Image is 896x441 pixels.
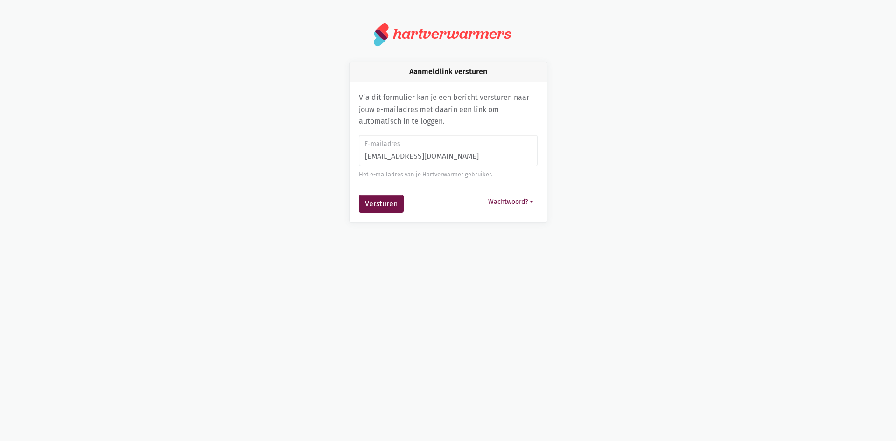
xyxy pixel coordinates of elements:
[359,195,404,213] button: Versturen
[484,195,538,209] button: Wachtwoord?
[393,25,511,42] div: hartverwarmers
[359,91,538,127] p: Via dit formulier kan je een bericht versturen naar jouw e-mailadres met daarin een link om autom...
[364,139,531,149] label: E-mailadres
[350,62,547,82] div: Aanmeldlink versturen
[374,22,522,47] a: hartverwarmers
[359,135,538,213] form: Aanmeldlink versturen
[359,170,538,179] div: Het e-mailadres van je Hartverwarmer gebruiker.
[374,22,389,47] img: logo.svg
